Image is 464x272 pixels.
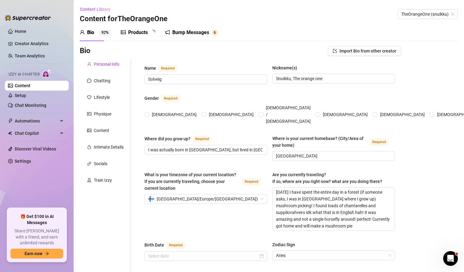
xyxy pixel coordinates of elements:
[328,46,401,56] button: Import Bio from other creator
[149,111,199,118] span: [DEMOGRAPHIC_DATA]
[15,93,26,98] a: Setup
[212,29,218,36] sup: 6
[94,61,119,68] div: Personal Info
[333,49,337,53] span: import
[80,30,85,35] span: user
[94,94,110,101] div: Lifestyle
[401,10,454,19] span: TheOrangeOne (snuikku)
[144,95,186,102] label: Gender
[276,251,392,260] span: Aries
[272,241,295,248] div: Zodiac Sign
[10,249,63,258] button: Earn nowarrow-right
[272,135,395,149] label: Where is your current homebase? (City/Area of your home)
[443,251,458,266] iframe: Intercom live chat
[272,64,301,71] label: Nickname(s)
[87,128,91,133] span: picture
[144,95,159,102] div: Gender
[87,62,91,66] span: user
[8,119,13,123] span: thunderbolt
[5,15,51,21] img: logo-BBDzfeDw.svg
[370,139,388,146] span: Required
[167,242,185,249] span: Required
[45,251,49,256] span: arrow-right
[272,135,368,149] div: Where is your current homebase? (City/Area of your home)
[87,29,94,36] div: Bio
[242,178,261,185] span: Required
[94,127,109,134] div: Content
[9,72,40,77] span: Izzy AI Chatter
[80,7,110,12] span: Content Library
[80,14,167,24] h3: Content for TheOrangeOne
[272,172,382,184] span: Are you currently traveling? If so, where are you right now? what are you doing there?
[276,75,390,82] input: Nickname(s)
[25,251,42,256] span: Earn now
[94,77,110,84] div: Chatting
[378,111,427,118] span: [DEMOGRAPHIC_DATA]
[42,69,52,78] img: AI Chatter
[159,65,177,72] span: Required
[15,159,31,164] a: Settings
[273,188,395,231] textarea: [DATE] I have spent the entire day in a forest (if someone asks, I was in [GEOGRAPHIC_DATA] where...
[144,135,190,142] div: Where did you grow up?
[94,160,107,167] div: Socials
[15,128,58,138] span: Chat Copilot
[157,194,258,204] span: [GEOGRAPHIC_DATA] ( Europe/[GEOGRAPHIC_DATA] )
[87,95,91,99] span: heart
[272,241,299,248] label: Zodiac Sign
[161,95,180,102] span: Required
[263,104,313,125] span: [DEMOGRAPHIC_DATA] / [DEMOGRAPHIC_DATA]
[193,136,211,142] span: Required
[144,65,156,72] div: Name
[148,76,263,83] input: Name
[451,12,454,16] span: team
[150,30,155,35] span: loading
[15,146,56,151] a: Discover Viral Videos
[15,53,45,58] a: Team Analytics
[94,144,124,150] div: Intimate Details
[87,79,91,83] span: message
[15,39,64,49] a: Creator Analytics
[99,29,111,36] sup: 92%
[87,161,91,166] span: link
[94,177,112,184] div: Train Izzy
[80,46,90,56] h3: Bio
[148,196,154,202] img: fi
[80,4,115,14] button: Content Library
[172,29,209,36] div: Bump Messages
[15,103,46,108] a: Chat Monitoring
[165,30,170,35] span: notification
[339,49,396,53] span: Import Bio from other creator
[87,145,91,149] span: fire
[15,83,30,88] a: Content
[214,30,216,35] span: 6
[128,29,148,36] div: Products
[87,178,91,182] span: experiment
[206,111,256,118] span: [DEMOGRAPHIC_DATA]
[144,241,192,249] label: Birth Date
[15,116,58,126] span: Automations
[8,131,12,135] img: Chat Copilot
[320,111,370,118] span: [DEMOGRAPHIC_DATA]
[144,172,236,191] span: What is your timezone of your current location? If you are currently traveling, choose your curre...
[276,153,390,159] input: Where is your current homebase? (City/Area of your home)
[15,29,26,34] a: Home
[87,112,91,116] span: idcard
[148,253,258,259] input: Birth Date
[10,214,63,226] span: 🎁 Get $100 in AI Messages
[272,64,297,71] div: Nickname(s)
[148,146,263,153] input: Where did you grow up?
[121,30,126,35] span: picture
[144,64,184,72] label: Name
[10,228,63,246] span: Share [PERSON_NAME] with a friend, and earn unlimited rewards
[94,111,111,117] div: Physique
[144,135,218,142] label: Where did you grow up?
[144,242,164,248] div: Birth Date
